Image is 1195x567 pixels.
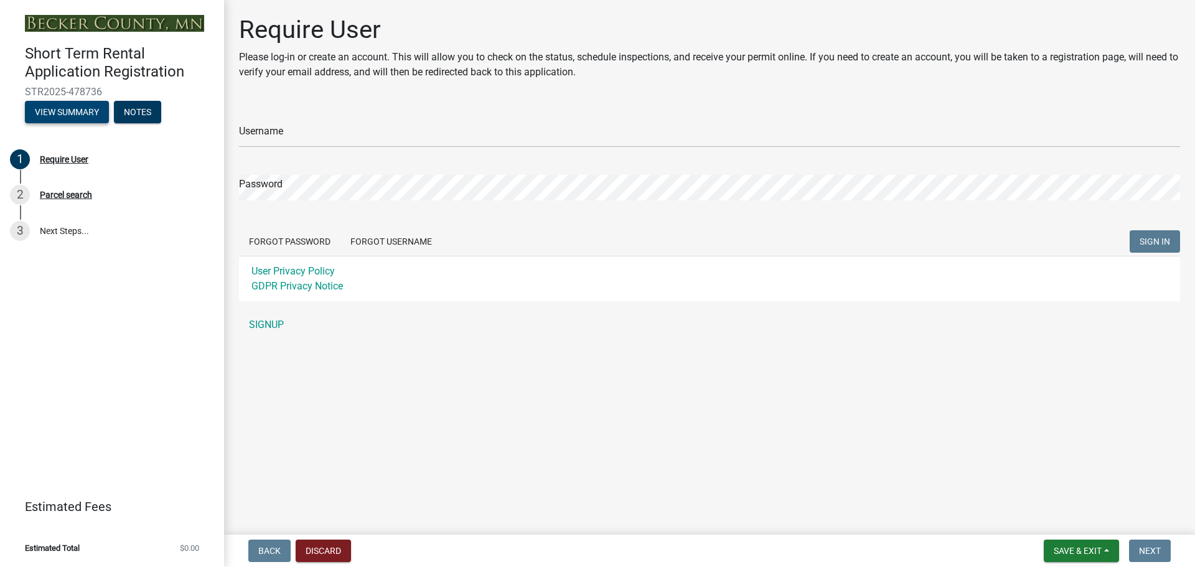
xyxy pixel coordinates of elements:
[10,221,30,241] div: 3
[114,108,161,118] wm-modal-confirm: Notes
[1130,230,1180,253] button: SIGN IN
[10,185,30,205] div: 2
[251,280,343,292] a: GDPR Privacy Notice
[180,544,199,552] span: $0.00
[25,544,80,552] span: Estimated Total
[10,494,204,519] a: Estimated Fees
[1139,546,1161,556] span: Next
[1044,540,1119,562] button: Save & Exit
[239,50,1180,80] p: Please log-in or create an account. This will allow you to check on the status, schedule inspecti...
[340,230,442,253] button: Forgot Username
[25,108,109,118] wm-modal-confirm: Summary
[251,265,335,277] a: User Privacy Policy
[25,101,109,123] button: View Summary
[248,540,291,562] button: Back
[239,312,1180,337] a: SIGNUP
[1140,237,1170,246] span: SIGN IN
[239,15,1180,45] h1: Require User
[1054,546,1102,556] span: Save & Exit
[239,230,340,253] button: Forgot Password
[25,15,204,32] img: Becker County, Minnesota
[114,101,161,123] button: Notes
[40,190,92,199] div: Parcel search
[10,149,30,169] div: 1
[40,155,88,164] div: Require User
[258,546,281,556] span: Back
[1129,540,1171,562] button: Next
[296,540,351,562] button: Discard
[25,45,214,81] h4: Short Term Rental Application Registration
[25,86,199,98] span: STR2025-478736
